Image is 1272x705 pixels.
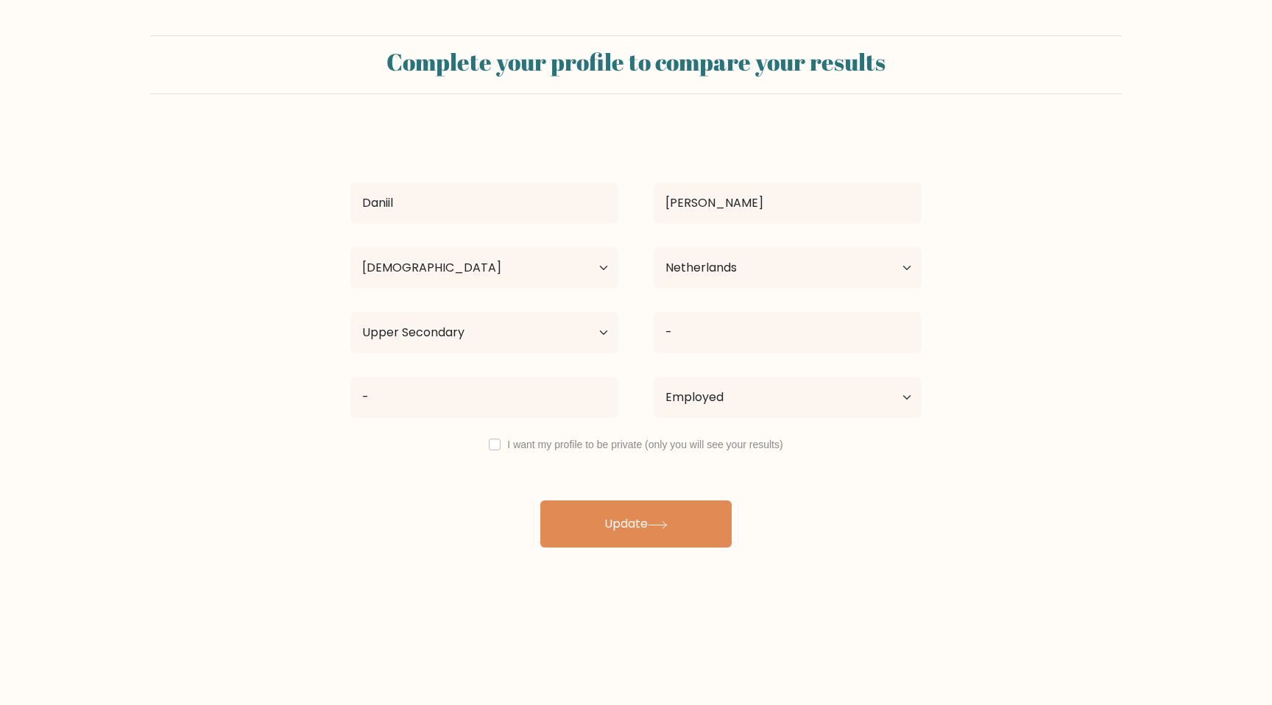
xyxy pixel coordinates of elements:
input: Last name [654,183,922,224]
input: First name [350,183,618,224]
label: I want my profile to be private (only you will see your results) [507,439,782,450]
button: Update [540,500,732,548]
h2: Complete your profile to compare your results [159,48,1113,76]
input: Most relevant educational institution [350,377,618,418]
input: What did you study? [654,312,922,353]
